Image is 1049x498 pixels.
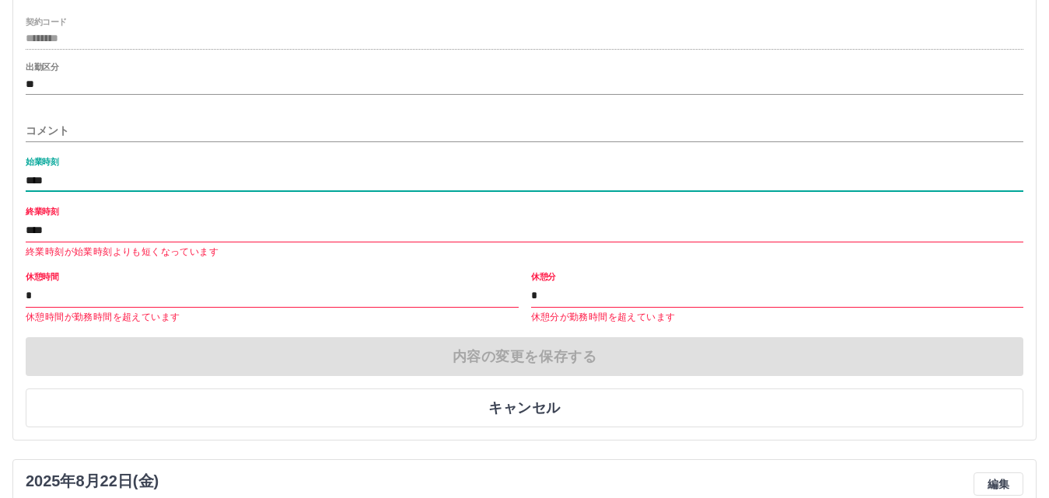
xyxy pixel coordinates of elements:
button: キャンセル [26,388,1023,427]
label: 休憩時間 [26,271,58,283]
label: 終業時刻 [26,206,58,218]
label: 契約コード [26,16,67,27]
button: 編集 [974,472,1023,496]
p: 休憩分が勤務時間を超えています [531,310,1024,326]
label: 始業時刻 [26,156,58,168]
p: 休憩時間が勤務時間を超えています [26,310,519,326]
label: 出勤区分 [26,61,58,73]
label: 休憩分 [531,271,556,283]
p: 終業時刻が始業時刻よりも短くなっています [26,245,1023,260]
h3: 2025年8月22日(金) [26,472,159,490]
